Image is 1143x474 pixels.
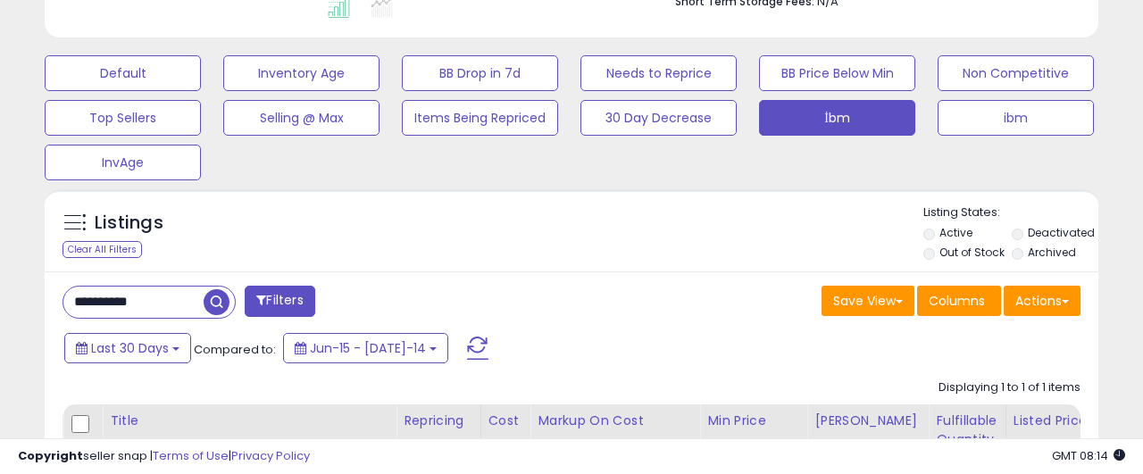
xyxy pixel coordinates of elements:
button: Last 30 Days [64,333,191,363]
button: InvAge [45,145,201,180]
button: Columns [917,286,1001,316]
span: 2025-08-14 08:14 GMT [1052,447,1125,464]
button: BB Drop in 7d [402,55,558,91]
button: Inventory Age [223,55,380,91]
label: Archived [1028,245,1076,260]
button: Selling @ Max [223,100,380,136]
span: Last 30 Days [91,339,169,357]
button: BB Price Below Min [759,55,915,91]
button: 30 Day Decrease [580,100,737,136]
span: Compared to: [194,341,276,358]
div: Title [110,412,388,430]
button: Top Sellers [45,100,201,136]
button: Save View [822,286,914,316]
span: Columns [929,292,985,310]
div: [PERSON_NAME] [814,412,921,430]
strong: Copyright [18,447,83,464]
button: Filters [245,286,314,317]
label: Active [939,225,972,240]
button: ibm [938,100,1094,136]
div: Displaying 1 to 1 of 1 items [939,379,1080,396]
div: Fulfillable Quantity [936,412,997,449]
div: Min Price [707,412,799,430]
label: Deactivated [1028,225,1095,240]
button: Items Being Repriced [402,100,558,136]
span: Jun-15 - [DATE]-14 [310,339,426,357]
label: Out of Stock [939,245,1005,260]
div: Markup on Cost [538,412,692,430]
div: Clear All Filters [63,241,142,258]
button: İbm [759,100,915,136]
div: Cost [488,412,523,430]
a: Privacy Policy [231,447,310,464]
button: Actions [1004,286,1080,316]
div: seller snap | | [18,448,310,465]
button: Non Competitive [938,55,1094,91]
button: Jun-15 - [DATE]-14 [283,333,448,363]
button: Default [45,55,201,91]
a: Terms of Use [153,447,229,464]
h5: Listings [95,211,163,236]
div: Repricing [404,412,473,430]
button: Needs to Reprice [580,55,737,91]
p: Listing States: [923,204,1098,221]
